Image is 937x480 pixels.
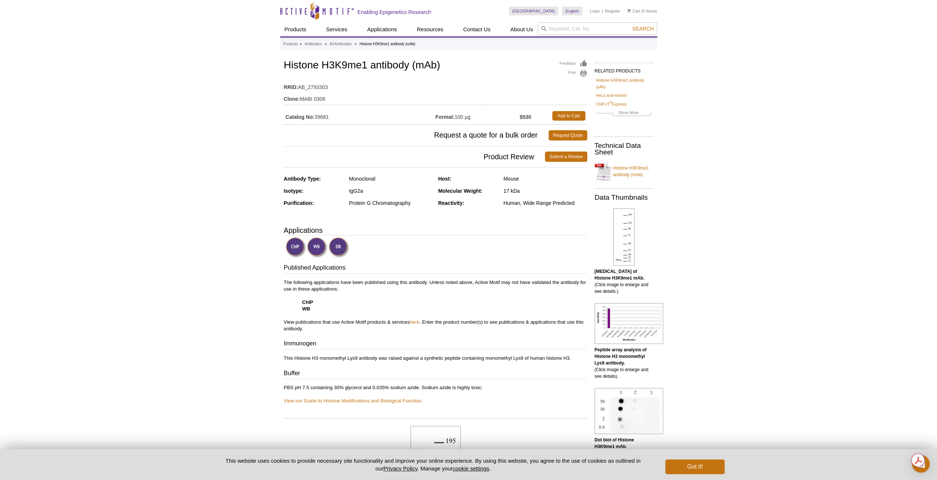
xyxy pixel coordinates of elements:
a: Submit a Review [545,152,587,162]
h2: Data Thumbnails [595,194,654,201]
a: Antibodies [304,41,322,47]
a: View our Guide to Histone Modifications and Biological Function. [284,398,423,403]
img: Your Cart [627,9,631,13]
strong: Format: [436,114,455,120]
p: (Click image to enlarge and see details). [595,346,654,380]
img: Histone H3K9me1 antibody (mAb) tested by dot blot analysis. [595,388,663,434]
a: About Us [506,22,538,36]
li: | [602,7,603,15]
strong: Purification: [284,200,314,206]
a: Histone H3K9me1 antibody (mAb) [595,160,654,182]
strong: WB [302,306,310,312]
p: PBS pH 7.5 containing 30% glycerol and 0.035% sodium azide. Sodium azide is highly toxic. [284,384,587,404]
b: Peptide array analysis of Histone H3 monomethyl Lys9 antibody. [595,347,647,366]
button: Search [630,25,656,32]
li: » [355,42,357,46]
b: Dot blot of Histone H3K9me1 mAb. [595,437,634,449]
h3: Applications [284,225,587,236]
a: English [562,7,582,15]
a: Add to Cart [552,111,585,121]
a: here [410,319,419,325]
a: Register [605,8,620,14]
td: MABI 0306 [284,91,587,103]
strong: Isotype: [284,188,304,194]
td: AB_2793303 [284,79,587,91]
strong: ChIP [302,299,313,305]
input: Keyword, Cat. No. [538,22,657,35]
li: » [325,42,327,46]
a: Print [560,70,587,78]
a: Cart [627,8,640,14]
strong: Clone: [284,96,300,102]
a: Services [322,22,352,36]
img: Histone H3K9me1 antibody (mAb) tested by Western blot. [613,208,634,266]
p: This website uses cookies to provide necessary site functionality and improve your online experie... [213,457,654,472]
a: Contact Us [459,22,495,36]
a: Applications [363,22,401,36]
a: Resources [412,22,448,36]
img: Histone H3 monomethyl Lys9 antibody (mAb) specificity tested by peptide array analysis. [595,303,663,344]
a: Request Quote [549,130,587,141]
a: [GEOGRAPHIC_DATA] [509,7,559,15]
a: Products [280,22,311,36]
a: ChIP-IT®Express [596,101,627,107]
p: This Histone H3 monomethyl Lys9 antibody was raised against a synthetic peptide containing monome... [284,355,587,362]
li: » [300,42,302,46]
img: ChIP Validated [286,237,306,257]
sup: ® [610,101,612,104]
div: IgG2a [349,188,433,194]
strong: Catalog No: [286,114,315,120]
h3: Immunogen [284,339,587,349]
a: Login [590,8,600,14]
a: HeLa acid extract [596,92,627,99]
a: Privacy Policy [383,465,417,472]
span: Search [632,26,654,32]
strong: Molecular Weight: [438,188,482,194]
a: All Antibodies [330,41,352,47]
span: Request a quote for a bulk order [284,130,549,141]
h2: Enabling Epigenetics Research [357,9,431,15]
strong: Reactivity: [438,200,464,206]
h2: RELATED PRODUCTS [595,63,654,76]
div: Protein G Chromatography [349,200,433,206]
span: Product Review [284,152,545,162]
strong: Antibody Type: [284,176,321,182]
div: 17 kDa [503,188,587,194]
div: Mouse [503,175,587,182]
div: Monoclonal [349,175,433,182]
p: (Click image to enlarge and see details.) [595,437,654,463]
td: 39681 [284,109,436,122]
p: The following applications have been published using this antibody. Unless noted above, Active Mo... [284,279,587,332]
li: (0 items) [627,7,657,15]
li: Histone H3K9me1 antibody (mAb) [359,42,415,46]
button: Got it! [665,459,724,474]
b: [MEDICAL_DATA] of Histone H3K9me1 mAb. [595,269,644,281]
img: Dot Blot Validated [329,237,349,257]
a: Products [283,41,298,47]
td: 100 µg [436,109,520,122]
h3: Buffer [284,369,587,379]
a: Histone H3K9me1 antibody (pAb) [596,77,652,90]
strong: Host: [438,176,451,182]
strong: RRID: [284,84,298,90]
p: (Click image to enlarge and see details.) [595,268,654,295]
h2: Technical Data Sheet [595,142,654,156]
img: Western Blot Validated [307,237,327,257]
button: cookie settings [452,465,489,472]
a: Feedback [560,60,587,68]
h3: Published Applications [284,263,587,274]
div: Human, Wide Range Predicted [503,200,587,206]
strong: $530 [519,114,531,120]
h1: Histone H3K9me1 antibody (mAb) [284,60,587,72]
a: Show More [596,109,652,118]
